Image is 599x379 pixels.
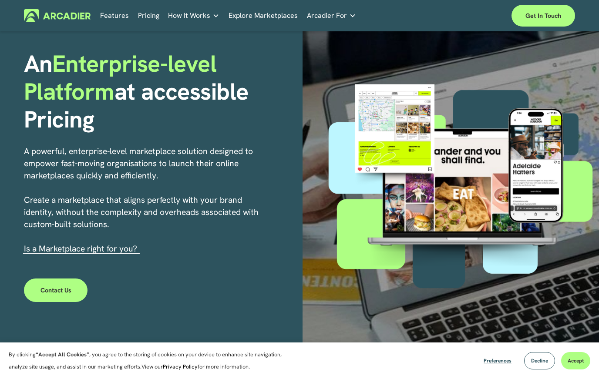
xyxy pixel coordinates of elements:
a: Privacy Policy [163,363,198,370]
span: I [24,243,137,254]
span: Arcadier For [307,10,347,22]
p: By clicking , you agree to the storing of cookies on your device to enhance site navigation, anal... [9,349,292,373]
span: How It Works [168,10,210,22]
span: Decline [531,357,548,364]
button: Preferences [477,352,518,369]
h1: An at accessible Pricing [24,50,296,133]
a: Explore Marketplaces [229,9,298,22]
strong: “Accept All Cookies” [36,351,89,358]
span: Preferences [484,357,512,364]
a: s a Marketplace right for you? [26,243,137,254]
span: Enterprise-level Platform [24,48,222,107]
a: folder dropdown [168,9,219,22]
button: Decline [524,352,555,369]
a: Get in touch [512,5,575,27]
a: Features [100,9,129,22]
img: Arcadier [24,9,91,23]
a: Pricing [138,9,159,22]
a: Contact Us [24,278,87,302]
a: folder dropdown [307,9,356,22]
p: A powerful, enterprise-level marketplace solution designed to empower fast-moving organisations t... [24,145,273,255]
iframe: Chat Widget [555,337,599,379]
